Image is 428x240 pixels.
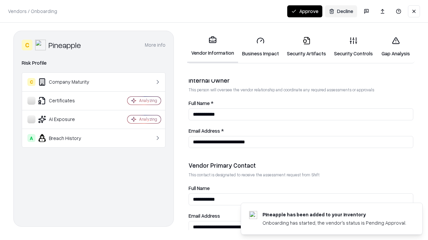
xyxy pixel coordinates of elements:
[35,40,46,50] img: Pineapple
[27,78,107,86] div: Company Maturity
[189,161,413,169] div: Vendor Primary Contact
[262,219,406,226] div: Onboarding has started, the vendor's status is Pending Approval.
[22,59,166,67] div: Risk Profile
[287,5,322,17] button: Approve
[27,134,35,142] div: A
[189,213,413,218] label: Email Address
[27,78,35,86] div: C
[238,31,283,62] a: Business Impact
[139,98,157,103] div: Analyzing
[22,40,32,50] div: C
[330,31,377,62] a: Security Controls
[189,172,413,178] p: This contact is designated to receive the assessment request from Shift
[145,39,166,51] button: More info
[189,186,413,191] label: Full Name
[189,76,413,84] div: Internal Owner
[187,31,238,63] a: Vendor Information
[377,31,415,62] a: Gap Analysis
[27,115,107,123] div: AI Exposure
[189,128,413,133] label: Email Address *
[249,211,257,219] img: pineappleenergy.com
[27,97,107,105] div: Certificates
[139,116,157,122] div: Analyzing
[189,87,413,93] p: This person will oversee the vendor relationship and coordinate any required assessments or appro...
[27,134,107,142] div: Breach History
[189,101,413,106] label: Full Name *
[283,31,330,62] a: Security Artifacts
[8,8,57,15] p: Vendors / Onboarding
[325,5,357,17] button: Decline
[48,40,81,50] div: Pineapple
[262,211,406,218] div: Pineapple has been added to your inventory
